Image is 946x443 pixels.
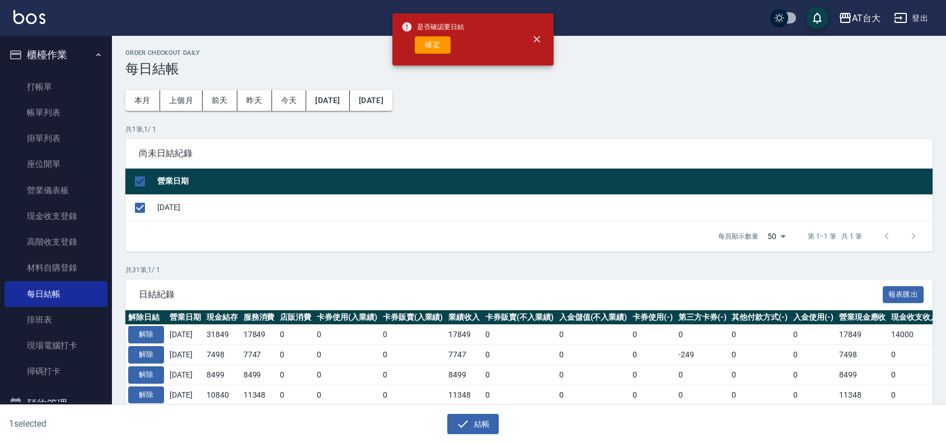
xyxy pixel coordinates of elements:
button: 今天 [272,90,307,111]
a: 掃碼打卡 [4,358,107,384]
td: [DATE] [167,365,204,385]
button: close [524,27,549,52]
span: 日結紀錄 [139,289,883,300]
button: 昨天 [237,90,272,111]
th: 現金結存 [204,310,241,325]
th: 解除日結 [125,310,167,325]
td: 8499 [836,365,889,385]
th: 營業日期 [167,310,204,325]
button: AT台大 [834,7,885,30]
p: 每頁顯示數量 [718,231,758,241]
td: 0 [277,385,314,405]
button: 前天 [203,90,237,111]
th: 業績收入 [446,310,483,325]
td: 0 [277,325,314,345]
td: 0 [888,365,941,385]
p: 第 1–1 筆 共 1 筆 [808,231,862,241]
h3: 每日結帳 [125,61,933,77]
button: 預約管理 [4,389,107,418]
th: 卡券販賣(不入業績) [483,310,556,325]
td: 0 [729,325,790,345]
td: 0 [888,385,941,405]
button: 解除 [128,346,164,363]
td: 0 [676,385,729,405]
button: 解除 [128,326,164,343]
td: 7747 [241,345,278,365]
th: 服務消費 [241,310,278,325]
td: 8499 [204,365,241,385]
div: 50 [763,221,790,251]
a: 材料自購登錄 [4,255,107,281]
td: 0 [380,345,446,365]
button: 登出 [889,8,933,29]
th: 卡券販賣(入業績) [380,310,446,325]
p: 共 1 筆, 1 / 1 [125,124,933,134]
button: save [806,7,828,29]
td: 0 [790,325,836,345]
a: 排班表 [4,307,107,333]
td: [DATE] [167,345,204,365]
td: 0 [314,345,380,365]
td: 0 [380,325,446,345]
th: 營業日期 [154,169,933,195]
td: [DATE] [154,194,933,221]
td: 17849 [446,325,483,345]
span: 尚未日結紀錄 [139,148,919,159]
td: 0 [483,345,556,365]
td: [DATE] [167,325,204,345]
td: 0 [888,345,941,365]
td: 31849 [204,325,241,345]
a: 每日結帳 [4,281,107,307]
span: 是否確認要日結 [401,21,464,32]
td: 17849 [241,325,278,345]
img: Logo [13,10,45,24]
th: 其他付款方式(-) [729,310,790,325]
td: 0 [556,365,630,385]
td: 0 [556,385,630,405]
td: 10840 [204,385,241,405]
button: 櫃檯作業 [4,40,107,69]
a: 營業儀表板 [4,178,107,203]
td: 11348 [241,385,278,405]
td: [DATE] [167,385,204,405]
td: 7498 [836,345,889,365]
th: 入金使用(-) [790,310,836,325]
a: 現場電腦打卡 [4,333,107,358]
th: 營業現金應收 [836,310,889,325]
button: [DATE] [306,90,349,111]
th: 卡券使用(入業績) [314,310,380,325]
button: 本月 [125,90,160,111]
td: 0 [277,365,314,385]
td: 0 [556,325,630,345]
th: 第三方卡券(-) [676,310,729,325]
td: 0 [556,345,630,365]
p: 共 31 筆, 1 / 1 [125,265,933,275]
td: 0 [483,365,556,385]
td: 0 [790,365,836,385]
td: 0 [314,325,380,345]
td: 0 [676,365,729,385]
td: 0 [729,365,790,385]
h6: 1 selected [9,417,235,431]
td: 0 [314,385,380,405]
button: 解除 [128,366,164,384]
td: 8499 [241,365,278,385]
a: 掛單列表 [4,125,107,151]
td: 0 [676,325,729,345]
button: [DATE] [350,90,392,111]
button: 上個月 [160,90,203,111]
td: 7498 [204,345,241,365]
a: 帳單列表 [4,100,107,125]
td: 0 [380,365,446,385]
td: 11348 [836,385,889,405]
h2: Order checkout daily [125,49,933,57]
td: 0 [630,345,676,365]
td: 0 [483,325,556,345]
td: 0 [729,385,790,405]
th: 入金儲值(不入業績) [556,310,630,325]
button: 確定 [415,36,451,54]
div: AT台大 [852,11,881,25]
th: 卡券使用(-) [630,310,676,325]
button: 結帳 [447,414,499,435]
a: 打帳單 [4,74,107,100]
